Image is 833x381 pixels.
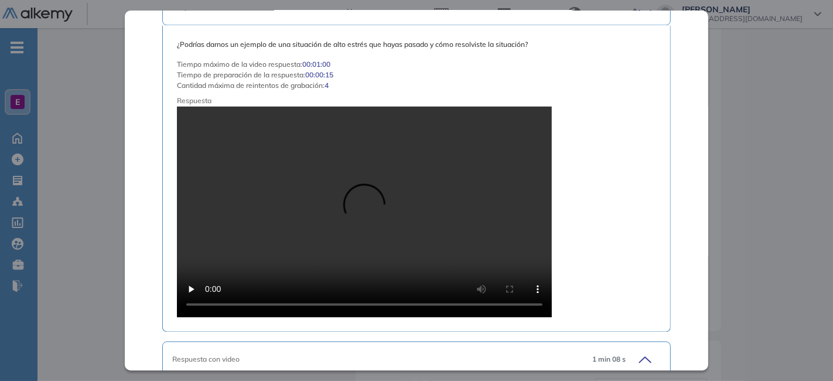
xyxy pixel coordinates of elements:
span: Tiempo máximo de la video respuesta : [177,59,302,70]
span: ¿Podrías darnos un ejemplo de una situación de alto estrés que hayas pasado y cómo resolviste la ... [177,39,656,50]
span: Cantidad máxima de reintentos de grabación : [177,80,325,91]
span: 00:01:00 [302,59,330,70]
div: Respuesta con video [172,354,582,365]
span: 1 min 08 s [592,354,626,365]
span: 00:00:15 [305,70,333,80]
span: Tiempo de preparación de la respuesta : [177,70,305,80]
span: Respuesta [177,96,608,106]
span: 4 [325,80,329,91]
